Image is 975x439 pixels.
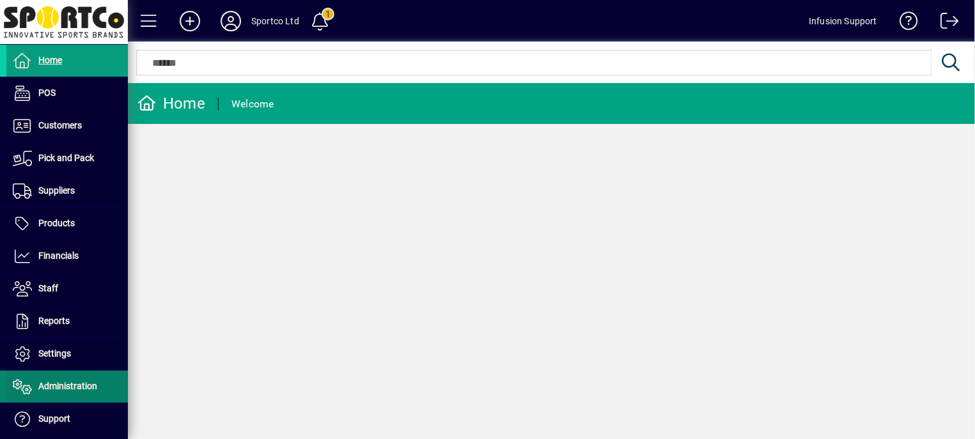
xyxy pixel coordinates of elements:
[38,413,70,424] span: Support
[38,153,94,163] span: Pick and Pack
[38,348,71,358] span: Settings
[231,94,274,114] div: Welcome
[38,88,56,98] span: POS
[6,371,128,403] a: Administration
[38,55,62,65] span: Home
[38,120,82,130] span: Customers
[6,175,128,207] a: Suppliers
[6,208,128,240] a: Products
[38,185,75,196] span: Suppliers
[38,218,75,228] span: Products
[169,10,210,33] button: Add
[6,77,128,109] a: POS
[890,3,918,44] a: Knowledge Base
[137,93,205,114] div: Home
[6,273,128,305] a: Staff
[6,338,128,370] a: Settings
[6,240,128,272] a: Financials
[809,11,877,31] div: Infusion Support
[6,142,128,174] a: Pick and Pack
[6,403,128,435] a: Support
[38,316,70,326] span: Reports
[6,110,128,142] a: Customers
[931,3,959,44] a: Logout
[38,283,58,293] span: Staff
[251,11,299,31] div: Sportco Ltd
[38,250,79,261] span: Financials
[6,305,128,337] a: Reports
[210,10,251,33] button: Profile
[38,381,97,391] span: Administration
